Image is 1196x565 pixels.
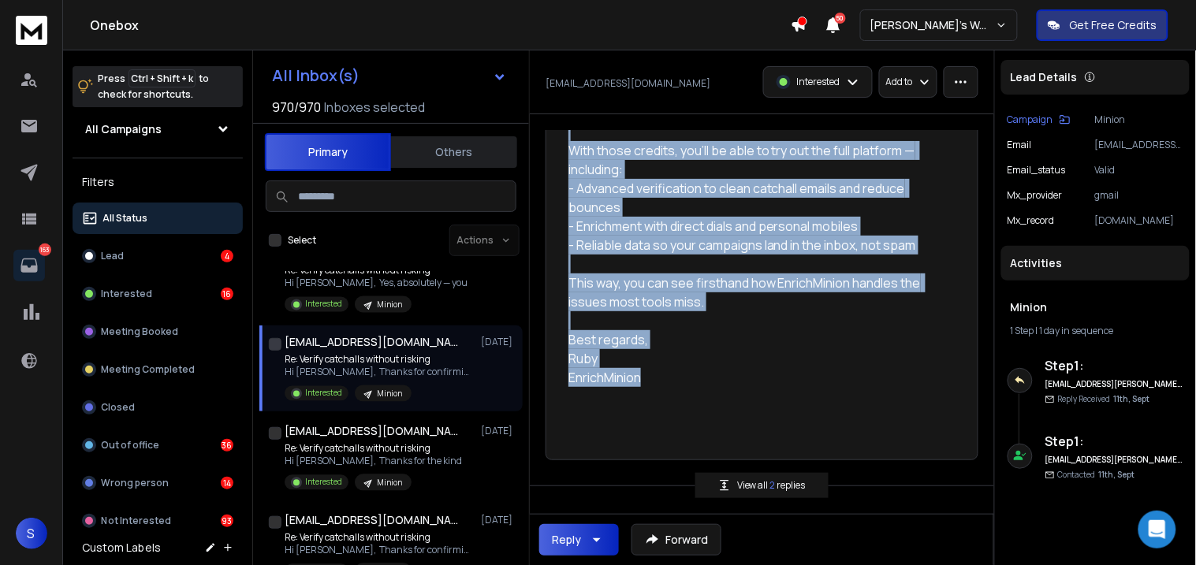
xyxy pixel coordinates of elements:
button: Out of office36 [73,429,243,461]
div: - Advanced verification to clean catchall emails and reduce bounces [568,179,943,217]
p: Meeting Booked [101,325,178,338]
p: Interested [797,76,840,88]
button: Reply [539,524,619,556]
button: All Status [73,203,243,234]
p: Interested [305,299,342,310]
p: [DOMAIN_NAME] [1095,214,1183,227]
h6: [EMAIL_ADDRESS][PERSON_NAME][DOMAIN_NAME] [1045,454,1183,466]
h6: Step 1 : [1045,356,1183,375]
div: | [1011,325,1180,337]
button: All Inbox(s) [259,60,520,91]
p: Email [1008,139,1032,151]
span: 11th, Sept [1099,469,1135,480]
div: - Reliable data so your campaigns land in the inbox, not spam [568,236,943,255]
button: Campaign [1008,113,1071,126]
h1: [EMAIL_ADDRESS][DOMAIN_NAME] [285,335,458,351]
h1: [EMAIL_ADDRESS][DOMAIN_NAME] [285,513,458,529]
p: Closed [101,401,135,414]
p: Wrong person [101,477,169,489]
span: Ctrl + Shift + k [129,69,196,87]
p: Re: Verify catchalls without risking [285,443,462,455]
span: 1 day in sequence [1040,324,1114,337]
p: Press to check for shortcuts. [98,71,209,102]
p: Not Interested [101,515,171,527]
p: Hi [PERSON_NAME], Thanks for the kind [285,455,462,468]
h1: Minion [1011,299,1180,315]
h1: All Campaigns [85,121,162,137]
label: Select [288,234,316,247]
div: This way, you can see firsthand how EnrichMinion handles the issues most tools miss. [568,273,943,311]
button: Meeting Completed [73,354,243,385]
button: S [16,518,47,549]
p: email_status [1008,164,1066,177]
p: Interested [305,388,342,400]
button: Primary [265,133,391,171]
p: Minion [1095,113,1183,126]
p: Get Free Credits [1070,17,1157,33]
div: With those credits, you’ll be able to try out the full platform — including: [568,141,943,179]
p: Valid [1095,164,1183,177]
div: - Enrichment with direct dials and personal mobiles [568,217,943,236]
p: Hi [PERSON_NAME], Thanks for confirming! You can [285,545,474,557]
p: Reply Received [1058,393,1150,405]
h3: Inboxes selected [324,98,425,117]
span: 50 [835,13,846,24]
p: Campaign [1008,113,1053,126]
p: [DATE] [481,515,516,527]
h1: All Inbox(s) [272,68,360,84]
div: 16 [221,288,233,300]
button: Not Interested93 [73,505,243,537]
p: Minion [377,299,402,311]
button: All Campaigns [73,113,243,145]
button: Forward [632,524,721,556]
p: Out of office [101,439,159,452]
p: [DATE] [481,336,516,349]
div: Reply [552,532,581,548]
div: Best regards, [568,330,943,349]
p: [EMAIL_ADDRESS][DOMAIN_NAME] [1095,139,1183,151]
p: [PERSON_NAME]'s Workspace [870,17,996,33]
p: Re: Verify catchalls without risking [285,354,474,366]
div: 14 [221,477,233,489]
button: Others [391,135,517,169]
p: gmail [1095,189,1183,202]
button: Wrong person14 [73,467,243,499]
span: 11th, Sept [1114,393,1150,404]
h1: [EMAIL_ADDRESS][DOMAIN_NAME] [285,424,458,440]
p: Hi [PERSON_NAME], Thanks for confirming! You can [285,366,474,379]
p: 163 [39,243,51,256]
p: [EMAIL_ADDRESS][DOMAIN_NAME] [546,77,710,90]
span: 970 / 970 [272,98,321,117]
h6: Step 1 : [1045,432,1183,451]
h3: Custom Labels [82,540,161,556]
p: Minion [377,388,402,400]
p: Re: Verify catchalls without risking [285,532,474,545]
div: 4 [221,250,233,262]
p: [DATE] [481,426,516,438]
p: mx_record [1008,214,1055,227]
p: View all replies [737,479,806,492]
div: EnrichMinion [568,368,943,387]
h1: Onebox [90,16,791,35]
button: Lead4 [73,240,243,272]
p: Hi [PERSON_NAME], Yes, absolutely — you [285,277,468,290]
p: mx_provider [1008,189,1063,202]
div: 36 [221,439,233,452]
div: 93 [221,515,233,527]
p: Add to [886,76,913,88]
p: Interested [101,288,152,300]
img: logo [16,16,47,45]
button: Get Free Credits [1037,9,1168,41]
div: Open Intercom Messenger [1138,511,1176,548]
button: Interested16 [73,278,243,310]
button: Meeting Booked [73,316,243,348]
p: Lead [101,250,124,262]
a: 163 [13,250,45,281]
button: Closed [73,392,243,423]
p: All Status [102,212,147,225]
div: Ruby [568,349,943,368]
h3: Filters [73,171,243,193]
p: Interested [305,477,342,489]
